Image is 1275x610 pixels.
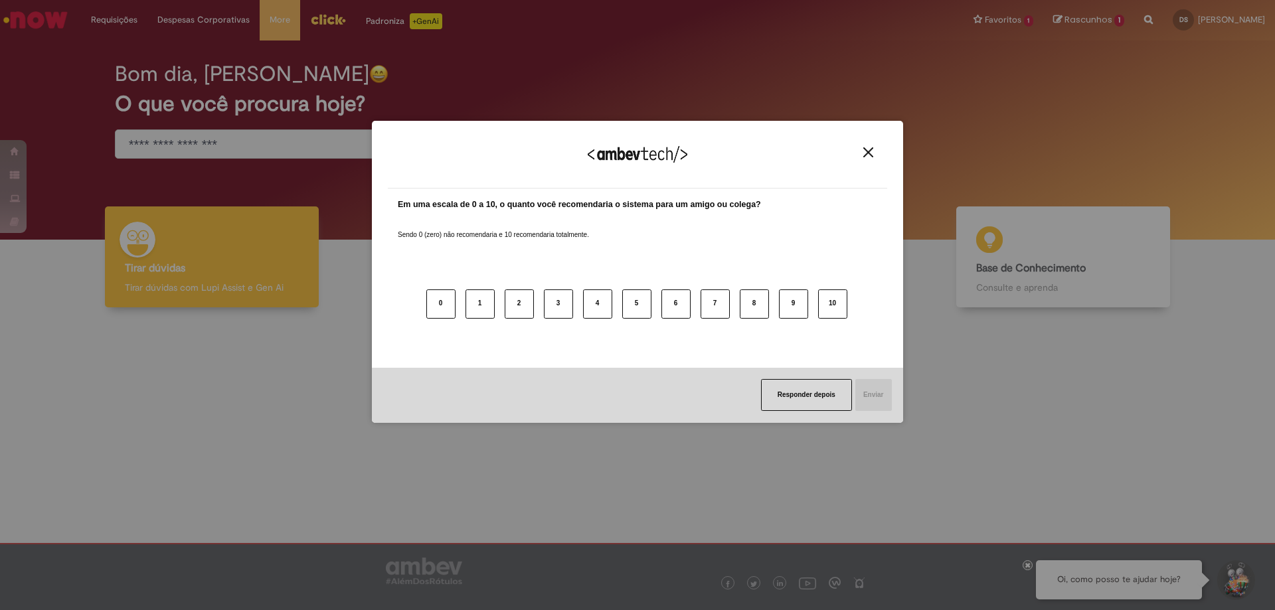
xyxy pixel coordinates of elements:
[622,289,651,319] button: 5
[859,147,877,158] button: Close
[761,379,852,411] button: Responder depois
[398,214,589,240] label: Sendo 0 (zero) não recomendaria e 10 recomendaria totalmente.
[583,289,612,319] button: 4
[505,289,534,319] button: 2
[863,147,873,157] img: Close
[398,198,761,211] label: Em uma escala de 0 a 10, o quanto você recomendaria o sistema para um amigo ou colega?
[661,289,691,319] button: 6
[779,289,808,319] button: 9
[544,289,573,319] button: 3
[740,289,769,319] button: 8
[818,289,847,319] button: 10
[588,146,687,163] img: Logo Ambevtech
[466,289,495,319] button: 1
[701,289,730,319] button: 7
[426,289,456,319] button: 0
